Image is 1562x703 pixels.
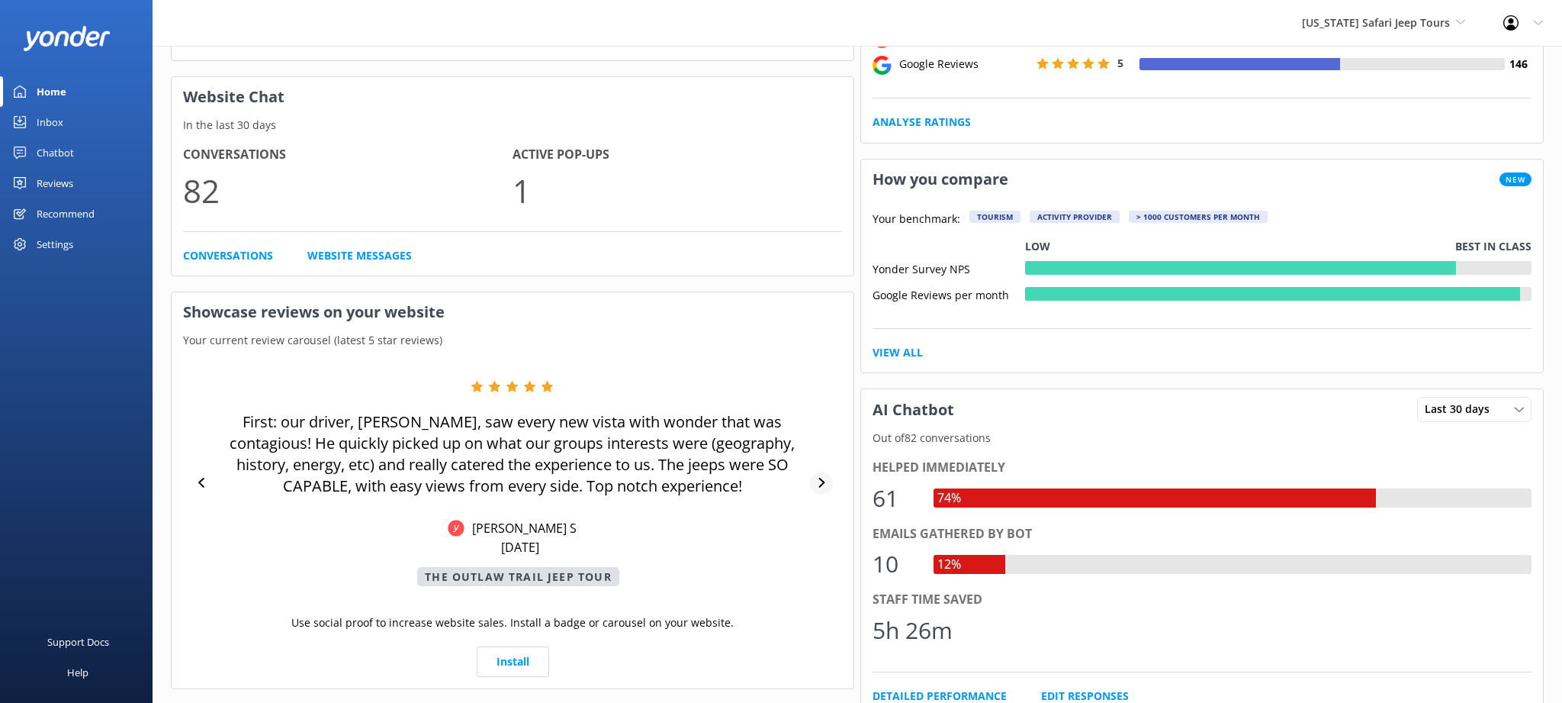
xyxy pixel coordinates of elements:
p: Low [1025,238,1050,255]
div: Staff time saved [873,590,1531,610]
div: > 1000 customers per month [1129,211,1268,223]
div: Emails gathered by bot [873,524,1531,544]
div: Google Reviews [895,56,1033,73]
h4: 146 [1505,56,1531,73]
img: Yonder [448,520,464,537]
p: [DATE] [501,539,539,556]
div: Yonder Survey NPS [873,261,1025,275]
p: The Outlaw Trail Jeep Tour [417,567,619,586]
div: Activity Provider [1030,211,1120,223]
div: Settings [37,229,73,260]
p: Your current review carousel (latest 5 star reviews) [172,332,853,349]
h3: Showcase reviews on your website [172,292,853,332]
a: Conversations [183,247,273,264]
div: Home [37,76,66,107]
span: [US_STATE] Safari Jeep Tours [1302,15,1450,30]
h3: Website Chat [172,77,853,117]
div: Tourism [969,211,1020,223]
p: Your benchmark: [873,211,960,229]
div: 12% [934,555,965,575]
div: 61 [873,480,918,517]
p: Out of 82 conversations [861,430,1543,447]
h3: How you compare [861,160,1020,199]
div: Recommend [37,198,95,229]
p: [PERSON_NAME] S [464,520,577,537]
a: Website Messages [307,247,412,264]
p: First: our driver, [PERSON_NAME], saw every new vista with wonder that was contagious! He quickly... [216,411,809,497]
a: View All [873,344,923,361]
p: In the last 30 days [172,117,853,134]
span: Last 30 days [1425,401,1499,418]
h4: Active Pop-ups [513,145,842,165]
div: Google Reviews per month [873,287,1025,301]
div: Reviews [37,168,73,198]
div: Help [67,657,88,688]
p: 1 [513,165,842,216]
p: Best in class [1455,238,1531,255]
span: 5 [1117,56,1123,70]
div: Inbox [37,107,63,137]
h4: Conversations [183,145,513,165]
div: 5h 26m [873,612,953,649]
a: Install [477,647,549,677]
img: yonder-white-logo.png [23,26,111,51]
span: New [1499,173,1531,186]
div: 10 [873,546,918,582]
div: 74% [934,489,965,508]
a: Analyse Ratings [873,114,971,131]
div: Helped immediately [873,458,1531,478]
div: Chatbot [37,137,74,168]
div: Support Docs [47,627,109,657]
p: Use social proof to increase website sales. Install a badge or carousel on your website. [291,614,734,631]
p: 82 [183,165,513,216]
h3: AI Chatbot [861,390,966,430]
